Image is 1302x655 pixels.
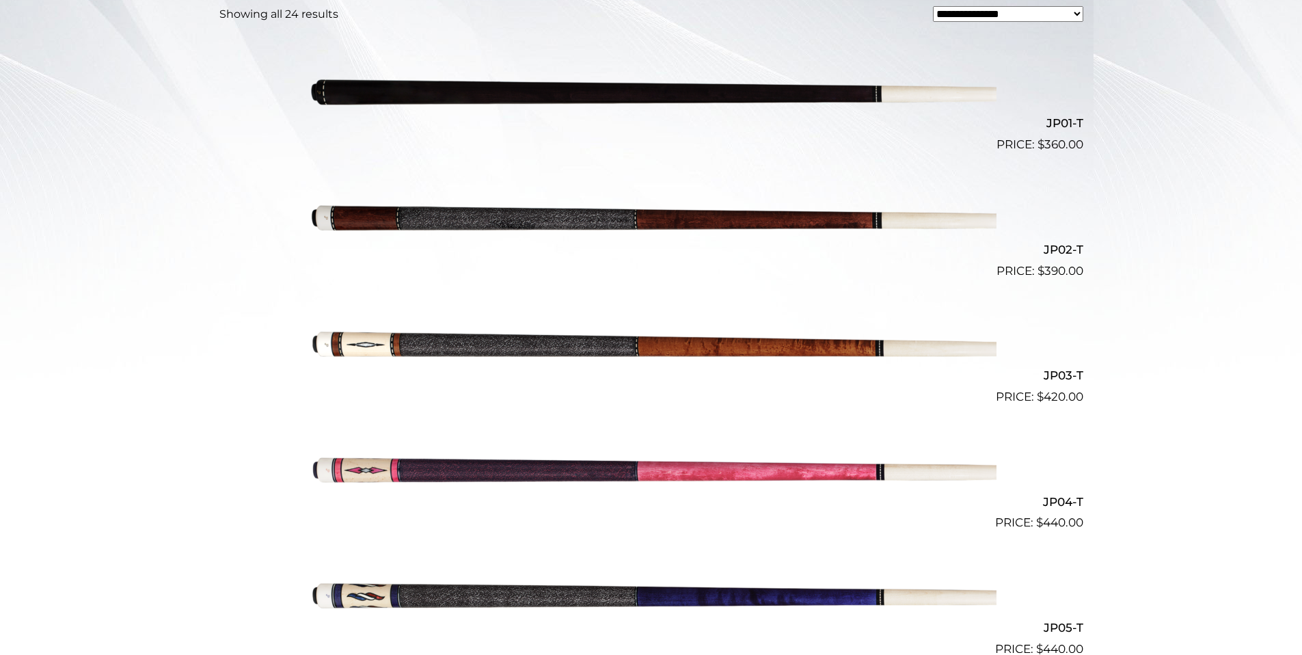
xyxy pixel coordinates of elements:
bdi: 360.00 [1037,137,1083,151]
a: JP04-T $440.00 [219,412,1083,532]
h2: JP02-T [219,237,1083,262]
span: $ [1037,137,1044,151]
img: JP01-T [306,34,996,148]
img: JP02-T [306,159,996,274]
h2: JP03-T [219,363,1083,388]
bdi: 390.00 [1037,264,1083,278]
bdi: 420.00 [1037,390,1083,403]
h2: JP01-T [219,111,1083,136]
img: JP04-T [306,412,996,526]
h2: JP05-T [219,615,1083,640]
img: JP03-T [306,286,996,401]
a: JP01-T $360.00 [219,34,1083,154]
span: $ [1037,264,1044,278]
a: JP03-T $420.00 [219,286,1083,406]
select: Shop order [933,6,1083,22]
h2: JP04-T [219,489,1083,514]
img: JP05-T [306,537,996,652]
bdi: 440.00 [1036,516,1083,529]
span: $ [1037,390,1044,403]
p: Showing all 24 results [219,6,338,23]
a: JP02-T $390.00 [219,159,1083,280]
span: $ [1036,516,1043,529]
